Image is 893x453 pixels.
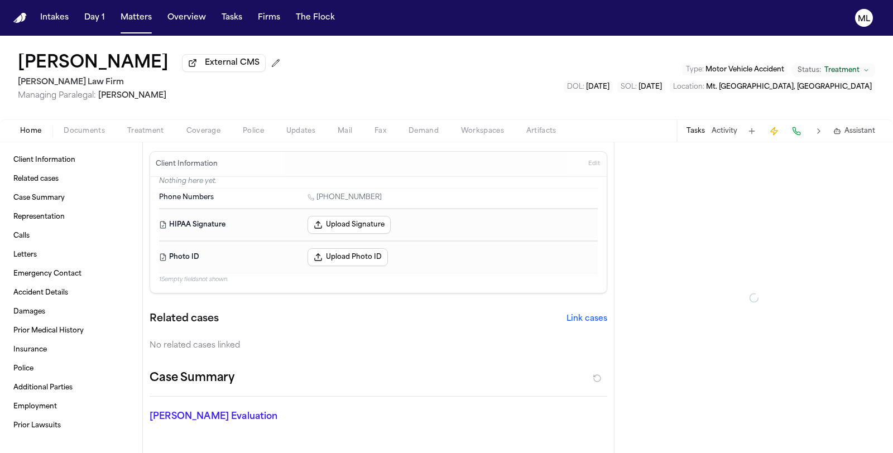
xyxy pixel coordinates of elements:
[159,276,598,284] p: 15 empty fields not shown.
[9,379,133,397] a: Additional Parties
[686,66,704,73] span: Type :
[286,127,315,136] span: Updates
[159,177,598,188] p: Nothing here yet.
[150,369,234,387] h2: Case Summary
[686,127,705,136] button: Tasks
[526,127,556,136] span: Artifacts
[18,91,96,100] span: Managing Paralegal:
[127,127,164,136] span: Treatment
[375,127,386,136] span: Fax
[712,127,737,136] button: Activity
[566,314,607,325] button: Link cases
[80,8,109,28] button: Day 1
[9,322,133,340] a: Prior Medical History
[9,227,133,245] a: Calls
[673,84,704,90] span: Location :
[36,8,73,28] button: Intakes
[9,417,133,435] a: Prior Lawsuits
[308,248,388,266] button: Upload Photo ID
[567,84,584,90] span: DOL :
[792,64,875,77] button: Change status from Treatment
[13,13,27,23] img: Finch Logo
[789,123,804,139] button: Make a Call
[564,81,613,93] button: Edit DOL: 2025-06-27
[153,160,220,168] h3: Client Information
[253,8,285,28] button: Firms
[9,360,133,378] a: Police
[18,54,169,74] h1: [PERSON_NAME]
[217,8,247,28] button: Tasks
[705,66,784,73] span: Motor Vehicle Accident
[844,127,875,136] span: Assistant
[9,265,133,283] a: Emergency Contact
[409,127,439,136] span: Demand
[291,8,339,28] button: The Flock
[98,91,166,100] span: [PERSON_NAME]
[824,66,860,75] span: Treatment
[150,340,607,351] div: No related cases linked
[9,189,133,207] a: Case Summary
[18,54,169,74] button: Edit matter name
[588,160,600,168] span: Edit
[182,54,266,72] button: External CMS
[9,398,133,416] a: Employment
[243,127,264,136] span: Police
[9,151,133,169] a: Client Information
[638,84,662,90] span: [DATE]
[9,246,133,264] a: Letters
[18,76,285,89] h2: [PERSON_NAME] Law Firm
[585,155,603,173] button: Edit
[744,123,760,139] button: Add Task
[621,84,637,90] span: SOL :
[798,66,821,75] span: Status:
[9,170,133,188] a: Related cases
[159,248,301,266] dt: Photo ID
[150,311,219,327] h2: Related cases
[706,84,872,90] span: Mt. [GEOGRAPHIC_DATA], [GEOGRAPHIC_DATA]
[159,193,214,202] span: Phone Numbers
[9,341,133,359] a: Insurance
[163,8,210,28] button: Overview
[205,57,260,69] span: External CMS
[13,13,27,23] a: Home
[9,284,133,302] a: Accident Details
[586,84,609,90] span: [DATE]
[670,81,875,93] button: Edit Location: Mt. Vernon, NY
[9,208,133,226] a: Representation
[683,64,788,75] button: Edit Type: Motor Vehicle Accident
[461,127,504,136] span: Workspaces
[617,81,665,93] button: Edit SOL: 2028-06-27
[833,127,875,136] button: Assistant
[159,216,301,234] dt: HIPAA Signature
[9,303,133,321] a: Damages
[116,8,156,28] button: Matters
[64,127,105,136] span: Documents
[308,216,391,234] button: Upload Signature
[308,193,382,202] a: Call 1 (706) 505-3202
[338,127,352,136] span: Mail
[766,123,782,139] button: Create Immediate Task
[186,127,220,136] span: Coverage
[150,410,293,423] p: [PERSON_NAME] Evaluation
[20,127,41,136] span: Home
